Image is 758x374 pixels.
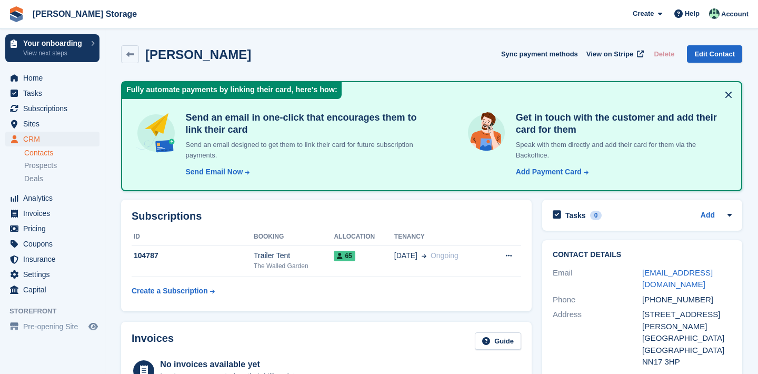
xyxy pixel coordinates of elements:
a: Preview store [87,320,99,333]
span: Insurance [23,252,86,267]
div: [GEOGRAPHIC_DATA] [642,332,732,345]
a: menu [5,86,99,101]
span: Sites [23,116,86,131]
a: menu [5,252,99,267]
div: The Walled Garden [254,261,334,271]
div: Address [553,309,642,368]
div: Trailer Tent [254,250,334,261]
img: stora-icon-8386f47178a22dfd0bd8f6a31ec36ba5ce8667c1dd55bd0f319d3a0aa187defe.svg [8,6,24,22]
th: ID [132,229,254,245]
th: Allocation [334,229,394,245]
h2: Contact Details [553,251,732,259]
a: menu [5,101,99,116]
a: Add Payment Card [512,166,590,178]
h4: Get in touch with the customer and add their card for them [512,112,729,135]
span: Account [721,9,749,19]
a: Create a Subscription [132,281,215,301]
img: Nicholas Pain [709,8,720,19]
img: get-in-touch-e3e95b6451f4e49772a6039d3abdde126589d6f45a760754adfa51be33bf0f70.svg [465,112,507,153]
a: menu [5,267,99,282]
div: [PHONE_NUMBER] [642,294,732,306]
h2: Subscriptions [132,210,521,222]
div: Fully automate payments by linking their card, here's how: [122,82,342,99]
a: menu [5,132,99,146]
span: Help [685,8,700,19]
p: Send an email designed to get them to link their card for future subscription payments. [182,140,424,160]
p: Your onboarding [23,40,86,47]
a: View on Stripe [582,45,646,63]
a: Contacts [24,148,99,158]
div: Send Email Now [186,166,243,178]
h2: Invoices [132,332,174,350]
div: 0 [590,211,602,220]
div: [STREET_ADDRESS] [642,309,732,321]
div: No invoices available yet [160,358,301,371]
div: Create a Subscription [132,286,208,297]
a: Your onboarding View next steps [5,34,99,62]
div: Phone [553,294,642,306]
h2: [PERSON_NAME] [145,47,251,62]
div: [GEOGRAPHIC_DATA] [642,345,732,357]
a: Prospects [24,160,99,171]
a: menu [5,319,99,334]
a: [EMAIL_ADDRESS][DOMAIN_NAME] [642,268,713,289]
a: Edit Contact [687,45,742,63]
span: CRM [23,132,86,146]
a: menu [5,71,99,85]
span: View on Stripe [586,49,633,60]
span: Storefront [9,306,105,317]
span: Pre-opening Site [23,319,86,334]
h2: Tasks [565,211,586,220]
span: Pricing [23,221,86,236]
span: [DATE] [394,250,417,261]
span: Subscriptions [23,101,86,116]
button: Sync payment methods [501,45,578,63]
span: Ongoing [431,251,458,260]
a: menu [5,282,99,297]
div: NN17 3HP [642,356,732,368]
span: Capital [23,282,86,297]
div: Add Payment Card [516,166,582,178]
span: Home [23,71,86,85]
p: Speak with them directly and add their card for them via the Backoffice. [512,140,729,160]
span: Deals [24,174,43,184]
a: menu [5,221,99,236]
a: Guide [475,332,521,350]
div: Email [553,267,642,291]
span: Prospects [24,161,57,171]
th: Tenancy [394,229,489,245]
span: 65 [334,251,355,261]
a: Deals [24,173,99,184]
a: Add [701,210,715,222]
div: [PERSON_NAME] [642,321,732,333]
p: View next steps [23,48,86,58]
a: menu [5,191,99,205]
span: Tasks [23,86,86,101]
span: Analytics [23,191,86,205]
span: Create [633,8,654,19]
a: menu [5,116,99,131]
span: Settings [23,267,86,282]
span: Invoices [23,206,86,221]
div: 104787 [132,250,254,261]
a: menu [5,237,99,251]
a: menu [5,206,99,221]
button: Delete [650,45,679,63]
img: send-email-b5881ef4c8f827a638e46e229e590028c7e36e3a6c99d2365469aff88783de13.svg [135,112,177,154]
th: Booking [254,229,334,245]
span: Coupons [23,237,86,251]
h4: Send an email in one-click that encourages them to link their card [182,112,424,135]
a: [PERSON_NAME] Storage [28,5,141,23]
